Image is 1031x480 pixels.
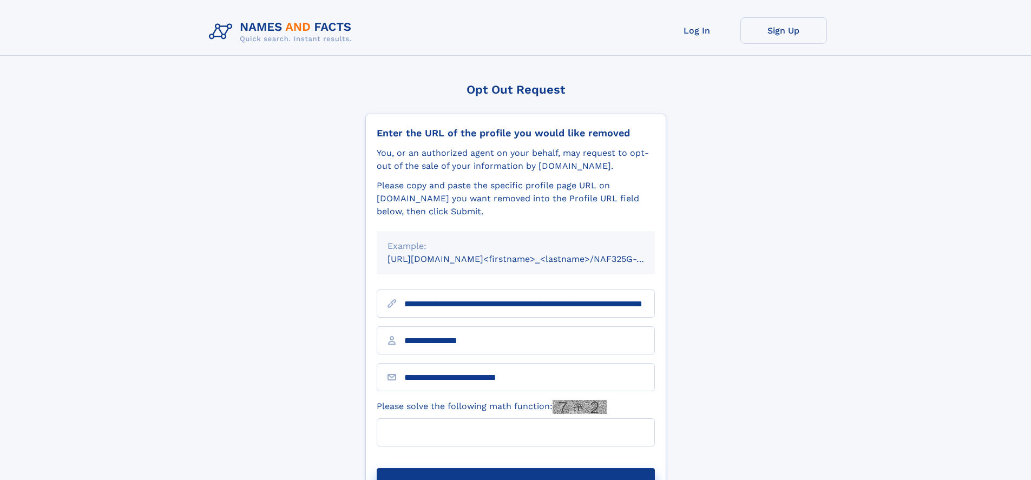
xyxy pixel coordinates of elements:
div: Opt Out Request [365,83,666,96]
div: Enter the URL of the profile you would like removed [377,127,655,139]
div: Please copy and paste the specific profile page URL on [DOMAIN_NAME] you want removed into the Pr... [377,179,655,218]
a: Sign Up [740,17,827,44]
a: Log In [654,17,740,44]
div: Example: [388,240,644,253]
small: [URL][DOMAIN_NAME]<firstname>_<lastname>/NAF325G-xxxxxxxx [388,254,675,264]
label: Please solve the following math function: [377,400,607,414]
div: You, or an authorized agent on your behalf, may request to opt-out of the sale of your informatio... [377,147,655,173]
img: Logo Names and Facts [205,17,360,47]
